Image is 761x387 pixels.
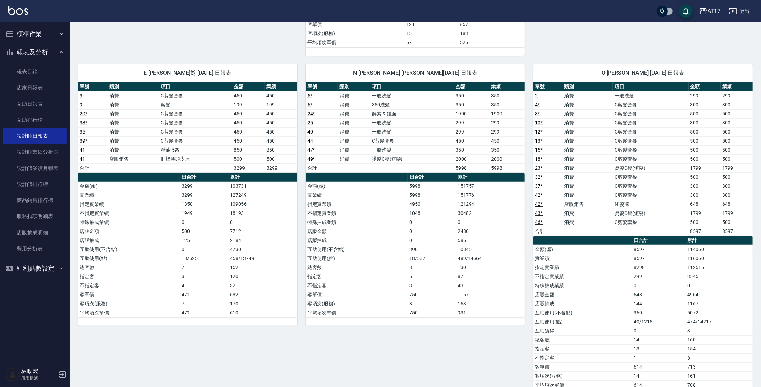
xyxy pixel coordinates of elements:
td: 112515 [686,263,753,272]
td: 299 [454,127,489,136]
td: 500 [721,172,753,182]
td: 4950 [408,200,456,209]
h5: 林政宏 [21,368,57,375]
td: 消費 [562,136,613,145]
td: 18193 [228,209,297,218]
td: 3 [408,281,456,290]
td: C剪髮套餐 [159,109,232,118]
td: C剪髮套餐 [613,118,688,127]
td: 消費 [107,136,159,145]
td: IH蜂膠頭皮水 [159,154,232,163]
td: 500 [689,172,721,182]
a: 35 [80,129,85,135]
table: a dense table [306,82,525,173]
th: 項目 [159,82,232,91]
td: 金額(虛) [78,182,180,191]
td: 2184 [228,236,297,245]
th: 累計 [456,173,525,182]
td: 8597 [689,227,721,236]
td: 648 [689,200,721,209]
th: 累計 [686,236,753,245]
td: 店販金額 [78,227,180,236]
th: 日合計 [408,173,456,182]
td: 300 [721,191,753,200]
table: a dense table [306,173,525,317]
td: 500 [721,145,753,154]
a: 40 [307,129,313,135]
td: 299 [489,127,525,136]
td: 消費 [107,118,159,127]
td: 500 [721,136,753,145]
td: 消費 [107,91,159,100]
td: 500 [180,227,228,236]
td: 471 [180,290,228,299]
td: C剪髮套餐 [613,218,688,227]
td: 金額(虛) [306,182,408,191]
a: 41 [80,156,85,162]
td: 450 [265,136,297,145]
td: 500 [721,127,753,136]
td: 消費 [562,172,613,182]
td: 5998 [408,191,456,200]
a: 設計師業績分析表 [3,144,67,160]
td: C剪髮套餐 [613,191,688,200]
td: 3299 [265,163,297,172]
td: C剪髮套餐 [159,91,232,100]
table: a dense table [533,82,753,236]
td: 店販抽成 [78,236,180,245]
td: C剪髮套餐 [613,145,688,154]
td: 350 [489,100,525,109]
td: 消費 [338,136,370,145]
th: 日合計 [180,173,228,182]
td: 特殊抽成業績 [306,218,408,227]
td: 585 [456,236,525,245]
th: 金額 [454,82,489,91]
td: 精油-599 [159,145,232,154]
td: 500 [265,154,297,163]
th: 金額 [689,82,721,91]
td: 1799 [721,163,753,172]
td: 實業績 [533,254,632,263]
td: 450 [232,91,265,100]
td: 0 [456,218,525,227]
td: 0 [180,245,228,254]
td: 350洗髮 [370,100,454,109]
td: 消費 [562,100,613,109]
td: 18/537 [408,254,456,263]
a: 設計師日報表 [3,128,67,144]
td: 450 [232,109,265,118]
td: 消費 [562,182,613,191]
td: 消費 [562,218,613,227]
td: 3299 [180,191,228,200]
td: 8597 [632,245,686,254]
td: 總客數 [78,263,180,272]
td: 648 [721,200,753,209]
a: 25 [307,120,313,126]
td: 450 [265,118,297,127]
a: 2 [535,93,538,98]
p: 店用帳號 [21,375,57,381]
td: 0 [408,236,456,245]
td: 199 [232,100,265,109]
a: 3 [80,93,82,98]
img: Person [6,368,19,381]
td: 客單價 [306,20,404,29]
td: 互助使用(不含點) [306,245,408,254]
td: 121 [404,20,458,29]
td: 450 [489,136,525,145]
td: 1900 [454,109,489,118]
td: 116060 [686,254,753,263]
td: 300 [689,191,721,200]
td: 3299 [180,182,228,191]
button: 櫃檯作業 [3,25,67,43]
td: 4730 [228,245,297,254]
td: 消費 [562,209,613,218]
td: 指定客 [306,272,408,281]
th: 項目 [613,82,688,91]
td: 消費 [338,145,370,154]
td: 實業績 [78,191,180,200]
td: 3299 [232,163,265,172]
td: 299 [454,118,489,127]
td: 消費 [338,118,370,127]
button: 紅利點數設定 [3,259,67,277]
